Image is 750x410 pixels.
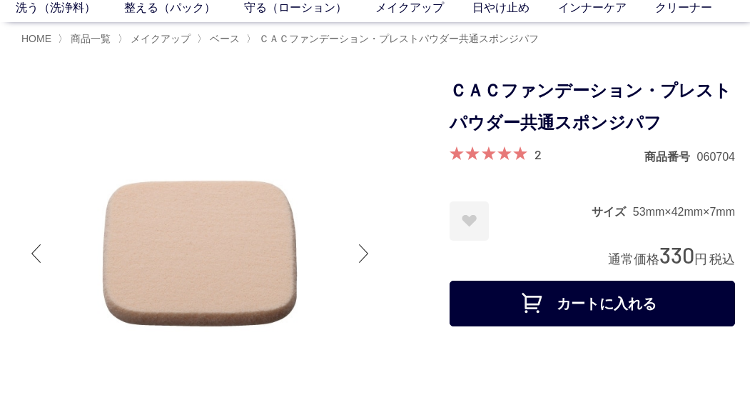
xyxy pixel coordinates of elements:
[709,252,735,266] span: 税込
[450,281,735,326] button: カートに入れる
[71,33,111,44] span: 商品一覧
[697,149,735,164] dd: 060704
[592,204,633,219] dt: サイズ
[58,32,114,46] li: 〉
[694,252,707,266] span: 円
[210,33,240,44] span: ベース
[21,33,51,44] a: HOME
[659,241,694,268] span: 330
[450,75,735,139] h1: ＣＡＣファンデーション・プレストパウダー共通スポンジパフ
[450,201,489,241] a: お気に入りに登録する
[259,33,539,44] span: ＣＡＣファンデーション・プレストパウダー共通スポンジパフ
[131,33,191,44] span: メイクアップ
[644,149,697,164] dt: 商品番号
[608,252,659,266] span: 通常価格
[68,33,111,44] a: 商品一覧
[128,33,191,44] a: メイクアップ
[534,146,542,162] a: 2
[197,32,243,46] li: 〉
[207,33,240,44] a: ベース
[118,32,194,46] li: 〉
[256,33,539,44] a: ＣＡＣファンデーション・プレストパウダー共通スポンジパフ
[246,32,542,46] li: 〉
[633,204,735,219] dd: 53mm×42mm×7mm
